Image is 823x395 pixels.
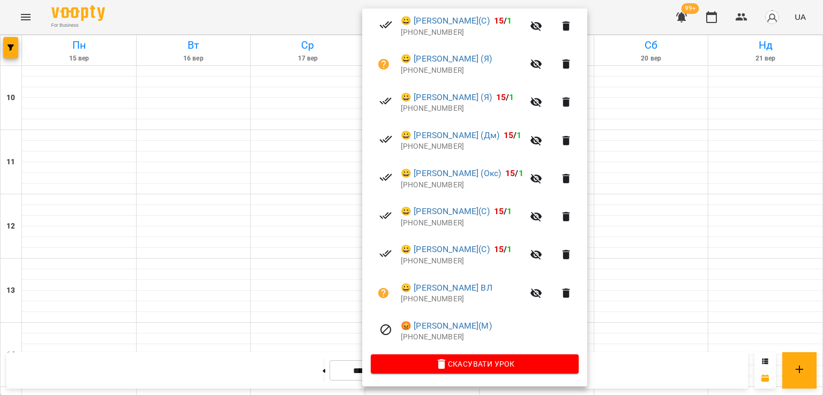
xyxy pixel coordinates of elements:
p: [PHONE_NUMBER] [401,27,523,38]
a: 😀 [PERSON_NAME] (Окс) [401,167,501,180]
a: 😀 [PERSON_NAME] ВЛ [401,282,492,294]
p: [PHONE_NUMBER] [401,65,523,76]
svg: Візит сплачено [379,95,392,108]
svg: Візит сплачено [379,247,392,260]
a: 😀 [PERSON_NAME](С) [401,243,490,256]
a: 😀 [PERSON_NAME](С) [401,14,490,27]
p: [PHONE_NUMBER] [401,256,523,267]
span: Скасувати Урок [379,358,570,370]
span: 1 [509,92,514,102]
b: / [494,244,512,254]
svg: Візит сплачено [379,133,392,146]
p: [PHONE_NUMBER] [401,180,523,191]
a: 😀 [PERSON_NAME](С) [401,205,490,218]
span: 1 [507,244,512,254]
a: 😀 [PERSON_NAME] (Я) [401,52,492,65]
span: 1 [517,130,521,140]
p: [PHONE_NUMBER] [401,141,523,152]
svg: Візит сплачено [379,209,392,222]
b: / [496,92,514,102]
span: 15 [496,92,506,102]
svg: Візит сплачено [379,171,392,184]
span: 15 [494,16,504,26]
b: / [505,168,523,178]
span: 1 [507,16,512,26]
p: [PHONE_NUMBER] [401,294,523,305]
span: 15 [494,244,504,254]
button: Візит ще не сплачено. Додати оплату? [371,280,396,306]
a: 😀 [PERSON_NAME] (Дм) [401,129,499,142]
p: [PHONE_NUMBER] [401,218,523,229]
b: / [494,16,512,26]
span: 15 [505,168,515,178]
b: / [504,130,522,140]
a: 😀 [PERSON_NAME] (Я) [401,91,492,104]
a: 😡 [PERSON_NAME](М) [401,320,492,332]
span: 15 [504,130,513,140]
svg: Візит сплачено [379,18,392,31]
p: [PHONE_NUMBER] [401,103,523,114]
span: 1 [519,168,523,178]
span: 1 [507,206,512,216]
p: [PHONE_NUMBER] [401,332,579,343]
button: Візит ще не сплачено. Додати оплату? [371,51,396,77]
svg: Візит скасовано [379,323,392,336]
span: 15 [494,206,504,216]
button: Скасувати Урок [371,354,579,374]
b: / [494,206,512,216]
